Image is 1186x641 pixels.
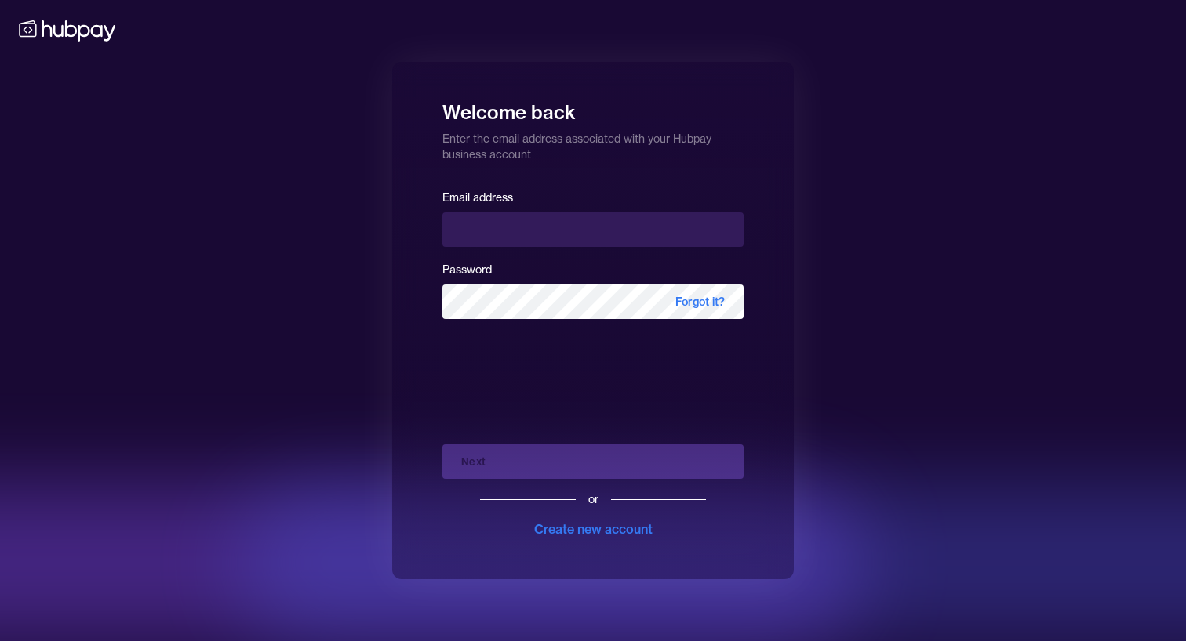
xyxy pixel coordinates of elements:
[442,125,744,162] p: Enter the email address associated with your Hubpay business account
[534,520,653,538] div: Create new account
[588,491,598,507] div: or
[442,190,513,205] label: Email address
[442,263,492,277] label: Password
[442,90,744,125] h1: Welcome back
[657,284,744,319] span: Forgot it?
